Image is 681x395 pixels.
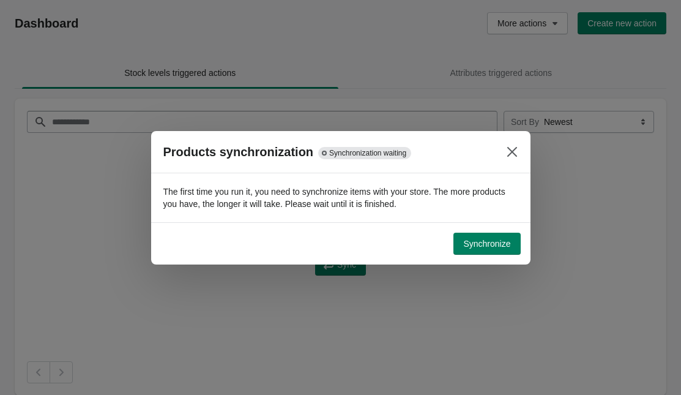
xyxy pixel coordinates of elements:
[463,239,510,249] span: Synchronize
[453,233,520,255] button: Synchronize
[329,148,406,158] span: Synchronization waiting
[501,141,523,163] button: Close
[163,186,518,210] p: The first time you run it, you need to synchronize items with your store. The more products you h...
[163,145,314,159] h3: Products synchronization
